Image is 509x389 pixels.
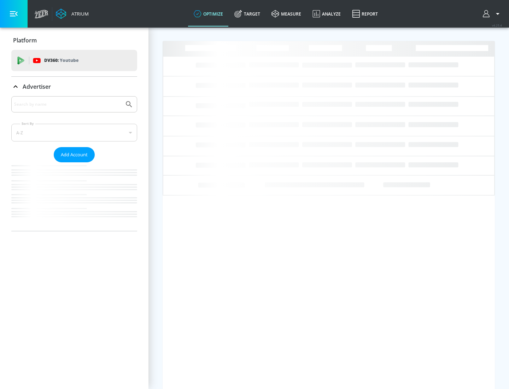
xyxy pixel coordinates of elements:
a: Atrium [56,8,89,19]
span: v 4.25.4 [492,23,502,27]
div: A-Z [11,124,137,141]
p: Platform [13,36,37,44]
a: Analyze [307,1,346,27]
a: Target [229,1,266,27]
div: Advertiser [11,96,137,231]
button: Add Account [54,147,95,162]
a: Report [346,1,384,27]
label: Sort By [20,121,35,126]
input: Search by name [14,100,121,109]
a: measure [266,1,307,27]
div: DV360: Youtube [11,50,137,71]
p: Youtube [60,57,78,64]
span: Add Account [61,151,88,159]
a: optimize [188,1,229,27]
div: Advertiser [11,77,137,97]
div: Atrium [69,11,89,17]
p: Advertiser [23,83,51,91]
nav: list of Advertiser [11,162,137,231]
div: Platform [11,30,137,50]
p: DV360: [44,57,78,64]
